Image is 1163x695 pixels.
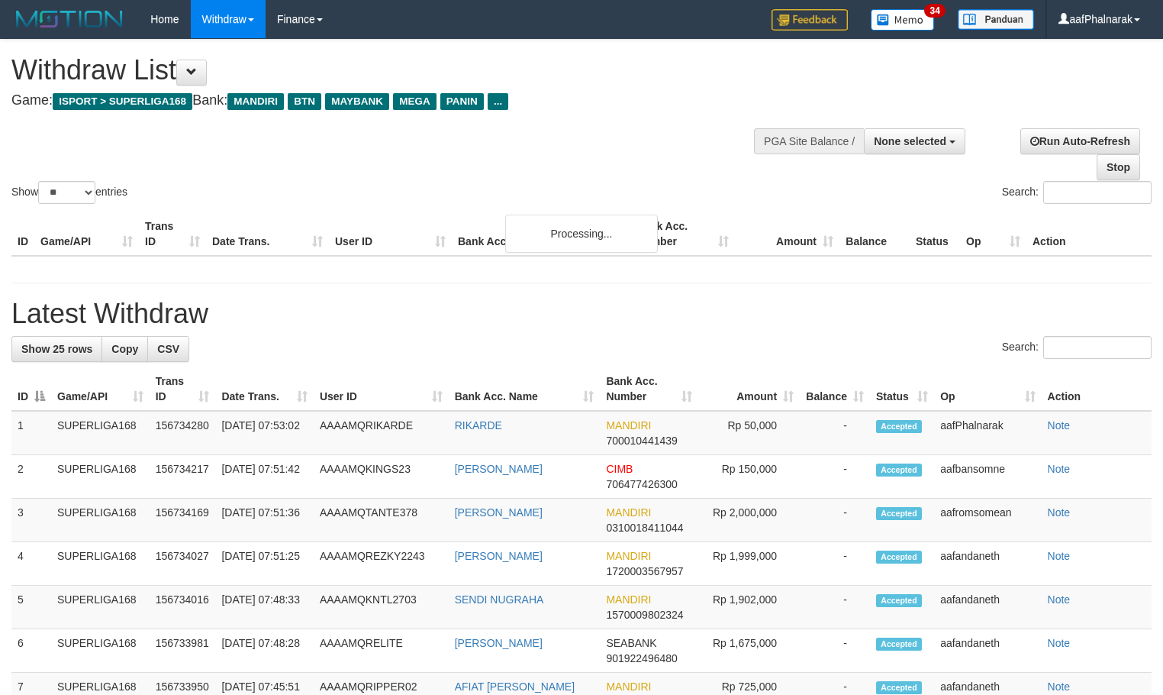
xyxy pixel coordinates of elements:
[329,212,452,256] th: User ID
[864,128,965,154] button: None selected
[227,93,284,110] span: MANDIRI
[1048,680,1071,693] a: Note
[288,93,321,110] span: BTN
[1043,181,1152,204] input: Search:
[735,212,839,256] th: Amount
[215,499,313,542] td: [DATE] 07:51:36
[876,507,922,520] span: Accepted
[111,343,138,355] span: Copy
[754,128,864,154] div: PGA Site Balance /
[924,4,945,18] span: 34
[215,455,313,499] td: [DATE] 07:51:42
[150,542,216,586] td: 156734027
[51,586,150,629] td: SUPERLIGA168
[606,478,677,490] span: Copy 706477426300 to clipboard
[871,9,935,31] img: Button%20Memo.svg
[11,367,51,411] th: ID: activate to sort column descending
[1097,154,1140,180] a: Stop
[150,629,216,673] td: 156733981
[876,420,922,433] span: Accepted
[606,652,677,664] span: Copy 901922496480 to clipboard
[934,586,1041,629] td: aafandaneth
[150,367,216,411] th: Trans ID: activate to sort column ascending
[34,212,139,256] th: Game/API
[11,336,102,362] a: Show 25 rows
[934,499,1041,542] td: aafromsomean
[934,629,1041,673] td: aafandaneth
[606,593,651,606] span: MANDIRI
[606,680,651,693] span: MANDIRI
[488,93,508,110] span: ...
[51,542,150,586] td: SUPERLIGA168
[455,463,543,475] a: [PERSON_NAME]
[606,522,683,534] span: Copy 0310018411044 to clipboard
[38,181,95,204] select: Showentries
[325,93,389,110] span: MAYBANK
[11,8,127,31] img: MOTION_logo.png
[314,629,449,673] td: AAAAMQRELITE
[772,9,848,31] img: Feedback.jpg
[876,594,922,607] span: Accepted
[314,542,449,586] td: AAAAMQREZKY2243
[11,212,34,256] th: ID
[1042,367,1152,411] th: Action
[606,435,677,447] span: Copy 700010441439 to clipboard
[874,135,946,147] span: None selected
[393,93,437,110] span: MEGA
[606,419,651,432] span: MANDIRI
[452,212,630,256] th: Bank Acc. Name
[876,464,922,477] span: Accepted
[206,212,329,256] th: Date Trans.
[215,586,313,629] td: [DATE] 07:48:33
[1026,212,1152,256] th: Action
[449,367,601,411] th: Bank Acc. Name: activate to sort column ascending
[215,629,313,673] td: [DATE] 07:48:28
[11,499,51,542] td: 3
[11,542,51,586] td: 4
[630,212,735,256] th: Bank Acc. Number
[11,586,51,629] td: 5
[1048,419,1071,432] a: Note
[876,681,922,694] span: Accepted
[150,411,216,455] td: 156734280
[51,367,150,411] th: Game/API: activate to sort column ascending
[606,609,683,621] span: Copy 1570009802324 to clipboard
[600,367,697,411] th: Bank Acc. Number: activate to sort column ascending
[698,542,800,586] td: Rp 1,999,000
[11,411,51,455] td: 1
[870,367,934,411] th: Status: activate to sort column ascending
[51,455,150,499] td: SUPERLIGA168
[147,336,189,362] a: CSV
[314,455,449,499] td: AAAAMQKINGS23
[51,411,150,455] td: SUPERLIGA168
[101,336,148,362] a: Copy
[934,542,1041,586] td: aafandaneth
[876,638,922,651] span: Accepted
[698,586,800,629] td: Rp 1,902,000
[1048,463,1071,475] a: Note
[606,506,651,519] span: MANDIRI
[698,411,800,455] td: Rp 50,000
[150,586,216,629] td: 156734016
[455,419,502,432] a: RIKARDE
[1020,128,1140,154] a: Run Auto-Refresh
[150,499,216,542] td: 156734169
[455,550,543,562] a: [PERSON_NAME]
[215,411,313,455] td: [DATE] 07:53:02
[150,455,216,499] td: 156734217
[698,629,800,673] td: Rp 1,675,000
[800,542,870,586] td: -
[800,411,870,455] td: -
[1002,336,1152,359] label: Search:
[157,343,179,355] span: CSV
[440,93,484,110] span: PANIN
[53,93,192,110] span: ISPORT > SUPERLIGA168
[455,506,543,519] a: [PERSON_NAME]
[800,586,870,629] td: -
[1048,593,1071,606] a: Note
[876,551,922,564] span: Accepted
[11,181,127,204] label: Show entries
[839,212,910,256] th: Balance
[314,499,449,542] td: AAAAMQTANTE378
[505,215,658,253] div: Processing...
